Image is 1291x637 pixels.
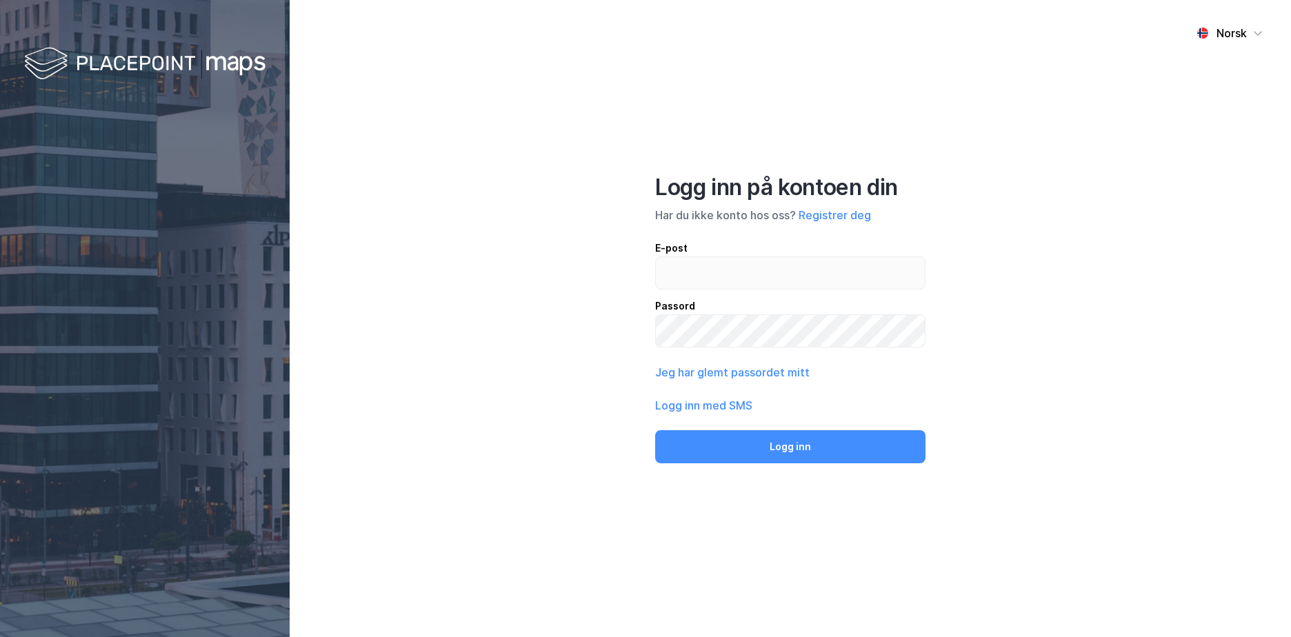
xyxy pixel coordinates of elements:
div: E-post [655,240,925,256]
img: logo-white.f07954bde2210d2a523dddb988cd2aa7.svg [24,44,266,85]
button: Registrer deg [799,207,871,223]
div: Har du ikke konto hos oss? [655,207,925,223]
div: Norsk [1217,25,1247,41]
button: Jeg har glemt passordet mitt [655,364,810,381]
div: Logg inn på kontoen din [655,174,925,201]
iframe: Chat Widget [1222,571,1291,637]
button: Logg inn med SMS [655,397,752,414]
button: Logg inn [655,430,925,463]
div: Passord [655,298,925,314]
